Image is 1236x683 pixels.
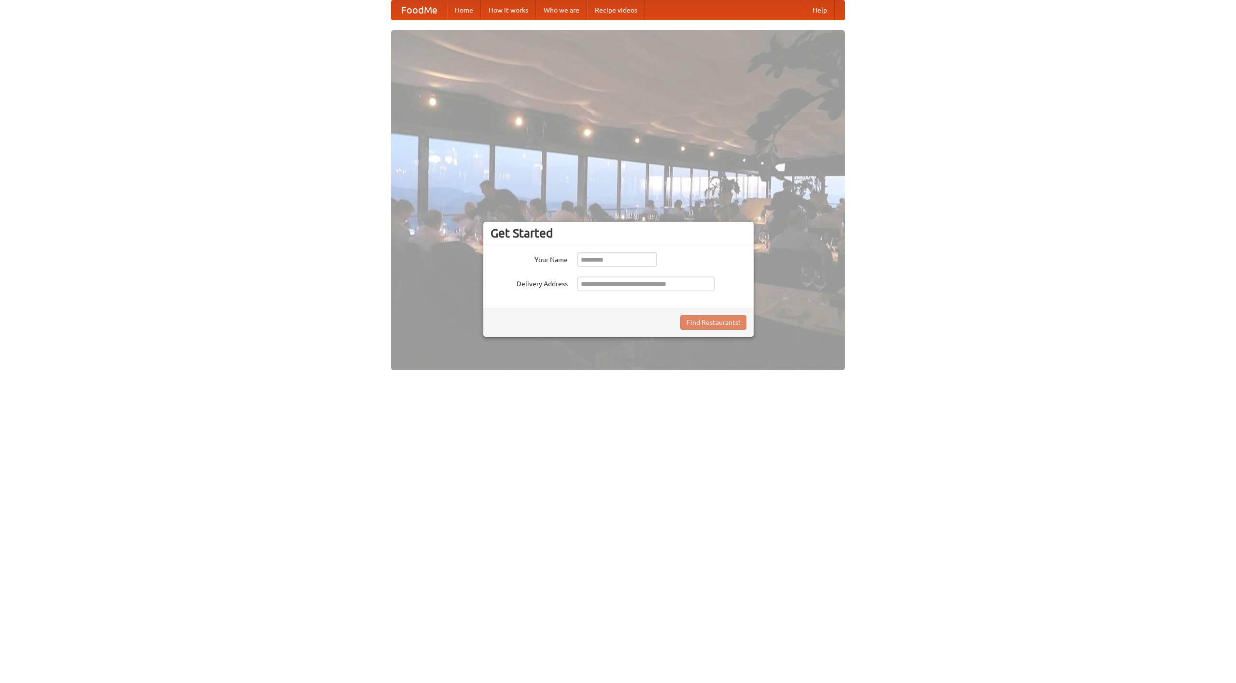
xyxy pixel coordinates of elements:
a: Help [805,0,835,20]
a: FoodMe [392,0,447,20]
button: Find Restaurants! [680,315,746,330]
label: Your Name [491,252,568,265]
a: Home [447,0,481,20]
a: Who we are [536,0,587,20]
a: Recipe videos [587,0,645,20]
a: How it works [481,0,536,20]
label: Delivery Address [491,277,568,289]
h3: Get Started [491,226,746,240]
